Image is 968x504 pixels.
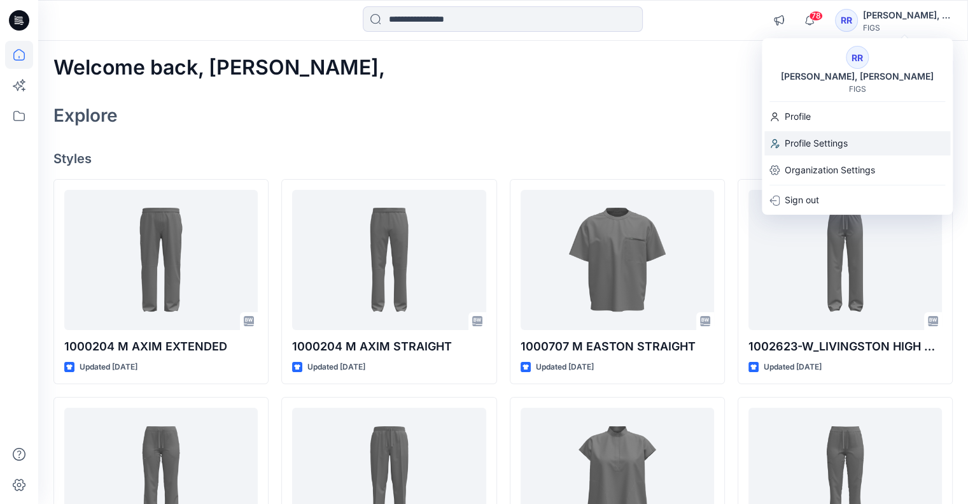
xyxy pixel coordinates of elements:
[762,104,953,129] a: Profile
[785,188,819,212] p: Sign out
[80,361,137,374] p: Updated [DATE]
[292,338,486,356] p: 1000204 M AXIM STRAIGHT
[785,104,811,129] p: Profile
[53,56,385,80] h2: Welcome back, [PERSON_NAME],
[863,23,952,32] div: FIGS
[64,338,258,356] p: 1000204 M AXIM EXTENDED
[785,131,848,155] p: Profile Settings
[809,11,823,21] span: 78
[835,9,858,32] div: RR
[53,105,118,126] h2: Explore
[748,190,942,330] a: 1002623-W_LIVINGSTON HIGH WAIST STRAIGHT LEG SCRUB PANT 3.0
[307,361,365,374] p: Updated [DATE]
[536,361,594,374] p: Updated [DATE]
[863,8,952,23] div: [PERSON_NAME], [PERSON_NAME]
[521,190,714,330] a: 1000707 M EASTON STRAIGHT
[846,46,869,69] div: RR
[849,84,866,94] div: FIGS
[53,151,953,166] h4: Styles
[764,361,822,374] p: Updated [DATE]
[521,338,714,356] p: 1000707 M EASTON STRAIGHT
[292,190,486,330] a: 1000204 M AXIM STRAIGHT
[64,190,258,330] a: 1000204 M AXIM EXTENDED
[773,69,941,84] div: [PERSON_NAME], [PERSON_NAME]
[748,338,942,356] p: 1002623-W_LIVINGSTON HIGH WAIST STRAIGHT LEG SCRUB PANT 3.0
[762,158,953,182] a: Organization Settings
[762,131,953,155] a: Profile Settings
[785,158,875,182] p: Organization Settings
